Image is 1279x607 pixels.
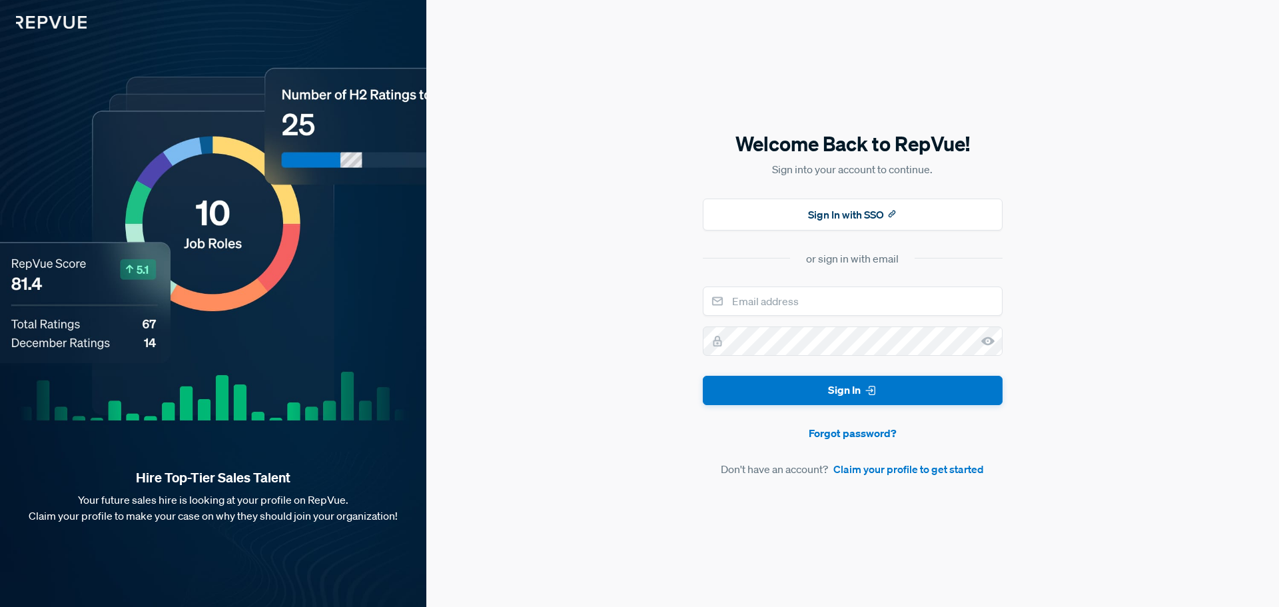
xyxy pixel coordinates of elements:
[806,251,899,267] div: or sign in with email
[833,461,984,477] a: Claim your profile to get started
[21,492,405,524] p: Your future sales hire is looking at your profile on RepVue. Claim your profile to make your case...
[703,199,1003,231] button: Sign In with SSO
[703,376,1003,406] button: Sign In
[21,469,405,486] strong: Hire Top-Tier Sales Talent
[703,461,1003,477] article: Don't have an account?
[703,130,1003,158] h5: Welcome Back to RepVue!
[703,287,1003,316] input: Email address
[703,161,1003,177] p: Sign into your account to continue.
[703,425,1003,441] a: Forgot password?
